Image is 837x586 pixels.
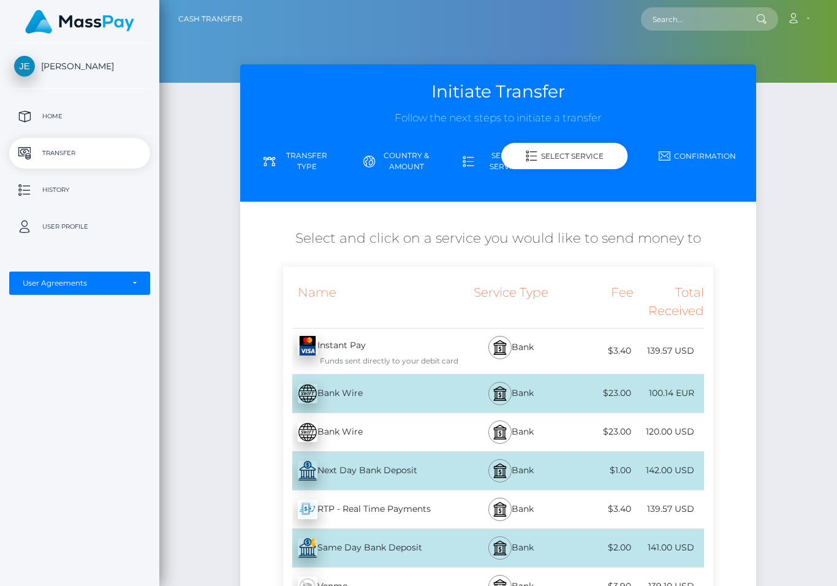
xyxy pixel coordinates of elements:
[458,452,564,490] div: Bank
[634,457,703,484] div: 142.00 USD
[493,340,507,355] img: bank.svg
[449,145,548,177] a: Select Service
[634,495,703,523] div: 139.57 USD
[564,418,634,446] div: $23.00
[564,457,634,484] div: $1.00
[458,329,564,374] div: Bank
[564,379,634,407] div: $23.00
[641,7,756,31] input: Search...
[634,379,703,407] div: 100.14 EUR
[349,145,449,177] a: Country & Amount
[493,425,507,439] img: bank.svg
[458,276,564,328] div: Service Type
[283,329,458,374] div: Instant Pay
[25,10,134,34] img: MassPay
[298,500,317,519] img: wcGC+PCrrIMMAAAAABJRU5ErkJggg==
[298,384,317,403] img: E16AAAAAElFTkSuQmCC
[298,422,317,442] img: E16AAAAAElFTkSuQmCC
[283,531,458,565] div: Same Day Bank Deposit
[283,376,458,411] div: Bank Wire
[564,495,634,523] div: $3.40
[9,61,150,72] span: [PERSON_NAME]
[647,145,746,167] a: Confirmation
[458,529,564,567] div: Bank
[178,6,243,32] a: Cash Transfer
[9,175,150,205] a: History
[9,272,150,295] button: User Agreements
[14,144,145,162] p: Transfer
[298,336,317,356] img: QwWugUCNyICDhMjofT14yaqUfddCM6mkz1jyhlzQJMfnoYLnQKBG4sBBx5acn+Idg5zKpHvf4PMFFwNoJ2cDAAAAAASUVORK5...
[283,415,458,449] div: Bank Wire
[249,229,747,248] h5: Select and click on a service you would like to send money to
[283,454,458,488] div: Next Day Bank Deposit
[458,490,564,528] div: Bank
[249,111,747,126] h3: Follow the next steps to initiate a transfer
[458,413,564,451] div: Bank
[23,278,123,288] div: User Agreements
[283,492,458,527] div: RTP - Real Time Payments
[634,534,703,561] div: 141.00 USD
[298,538,317,558] img: uObGLS8Ltq9ceZQwppFW9RMbi2NbuedY4gAAAABJRU5ErkJggg==
[9,211,150,242] a: User Profile
[564,276,634,328] div: Fee
[502,143,628,169] div: Select Service
[493,541,507,555] img: bank.svg
[9,138,150,169] a: Transfer
[283,276,458,328] div: Name
[493,502,507,517] img: bank.svg
[634,276,703,328] div: Total Received
[493,463,507,478] img: bank.svg
[458,375,564,413] div: Bank
[249,80,747,104] h3: Initiate Transfer
[14,107,145,126] p: Home
[564,534,634,561] div: $2.00
[634,337,703,365] div: 139.57 USD
[14,181,145,199] p: History
[298,461,317,481] img: 8MxdlsaCuGbAAAAAElFTkSuQmCC
[564,337,634,365] div: $3.40
[14,218,145,236] p: User Profile
[249,145,349,177] a: Transfer Type
[298,356,458,367] div: Funds sent directly to your debit card
[9,101,150,132] a: Home
[493,386,507,401] img: bank.svg
[634,418,703,446] div: 120.00 USD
